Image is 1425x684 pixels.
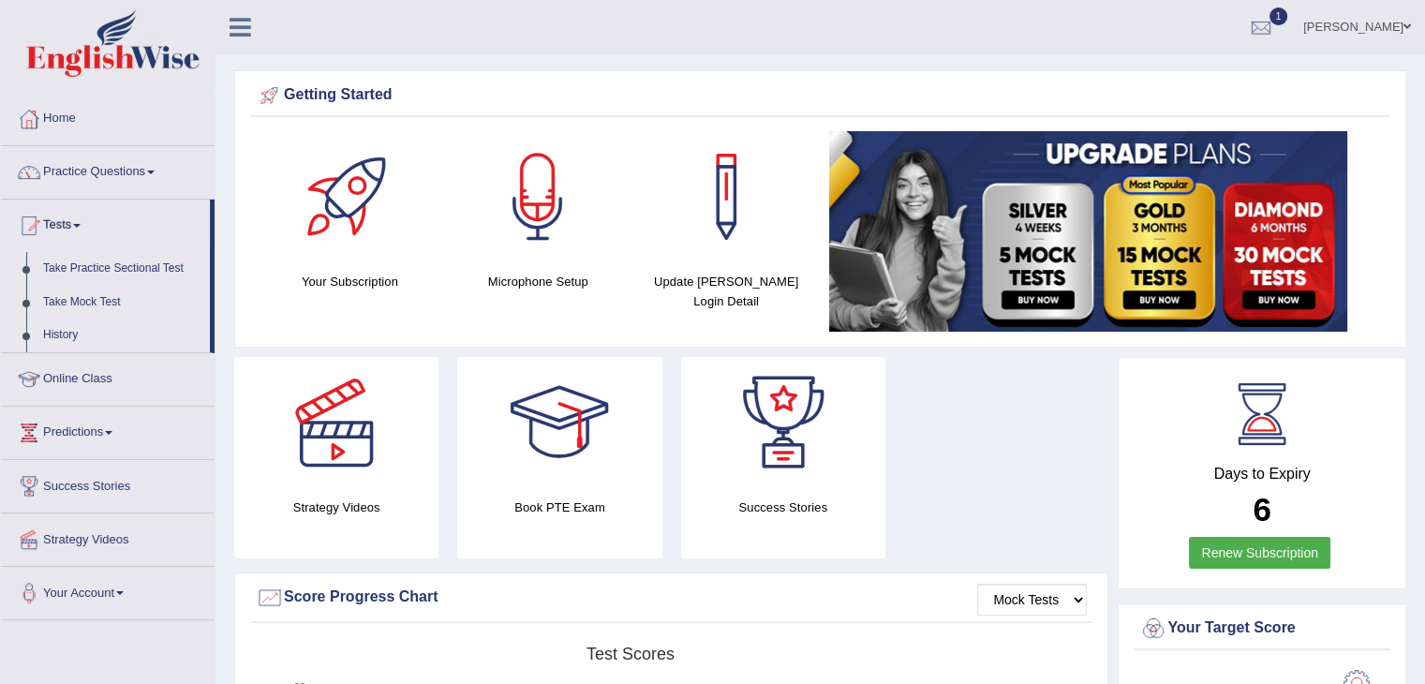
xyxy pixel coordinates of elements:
a: Home [1,93,215,140]
a: Take Mock Test [35,286,210,320]
h4: Update [PERSON_NAME] Login Detail [642,272,811,311]
b: 6 [1253,491,1270,528]
h4: Days to Expiry [1139,466,1385,483]
div: Score Progress Chart [256,584,1087,612]
a: Strategy Videos [1,513,215,560]
img: small5.jpg [829,131,1347,332]
a: Renew Subscription [1189,537,1330,569]
a: Predictions [1,407,215,454]
h4: Book PTE Exam [457,498,661,517]
a: Your Account [1,567,215,614]
h4: Strategy Videos [234,498,438,517]
h4: Success Stories [681,498,885,517]
a: Take Practice Sectional Test [35,252,210,286]
h4: Your Subscription [265,272,435,291]
div: Getting Started [256,82,1385,110]
a: Tests [1,200,210,246]
a: Online Class [1,353,215,400]
div: Your Target Score [1139,615,1385,643]
a: History [35,319,210,352]
a: Practice Questions [1,146,215,193]
a: Success Stories [1,460,215,507]
h4: Microphone Setup [453,272,623,291]
tspan: Test scores [586,645,675,663]
span: 1 [1269,7,1288,25]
